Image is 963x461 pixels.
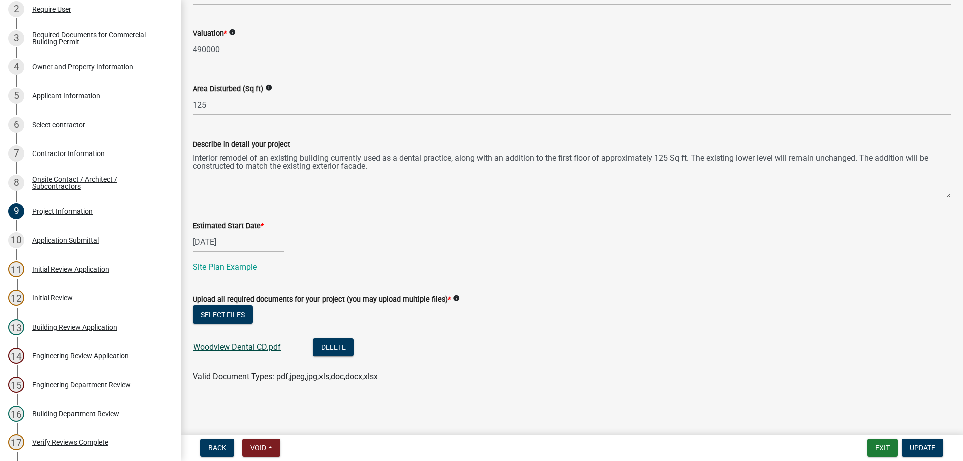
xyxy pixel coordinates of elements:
div: Application Submittal [32,237,99,244]
span: Valid Document Types: pdf,jpeg,jpg,xls,doc,docx,xlsx [193,372,378,381]
i: info [265,84,272,91]
div: 17 [8,434,24,450]
div: 3 [8,30,24,46]
div: Project Information [32,208,93,215]
div: Building Department Review [32,410,119,417]
div: 8 [8,175,24,191]
div: Engineering Department Review [32,381,131,388]
div: 13 [8,319,24,335]
button: Back [200,439,234,457]
i: info [229,29,236,36]
a: Site Plan Example [193,262,257,272]
label: Estimated Start Date [193,223,264,230]
div: 15 [8,377,24,393]
div: 14 [8,348,24,364]
div: 12 [8,290,24,306]
div: Require User [32,6,71,13]
i: info [453,295,460,302]
div: 10 [8,232,24,248]
div: 6 [8,117,24,133]
div: Initial Review [32,294,73,301]
div: 4 [8,59,24,75]
div: Applicant Information [32,92,100,99]
div: Select contractor [32,121,85,128]
div: Verify Reviews Complete [32,439,108,446]
span: Void [250,444,266,452]
div: Owner and Property Information [32,63,133,70]
div: 2 [8,1,24,17]
button: Update [902,439,943,457]
span: Update [910,444,935,452]
div: Initial Review Application [32,266,109,273]
div: 5 [8,88,24,104]
div: Contractor Information [32,150,105,157]
label: Describe in detail your project [193,141,290,148]
div: Engineering Review Application [32,352,129,359]
div: Building Review Application [32,324,117,331]
label: Valuation [193,30,227,37]
label: Area Disturbed (Sq ft) [193,86,263,93]
button: Select files [193,305,253,324]
button: Void [242,439,280,457]
div: Required Documents for Commercial Building Permit [32,31,165,45]
div: 11 [8,261,24,277]
div: 9 [8,203,24,219]
div: 7 [8,145,24,162]
label: Upload all required documents for your project (you may upload multiple files) [193,296,451,303]
div: 16 [8,406,24,422]
button: Delete [313,338,354,356]
a: Woodview Dental CD.pdf [193,342,281,352]
input: mm/dd/yyyy [193,232,284,252]
span: Back [208,444,226,452]
wm-modal-confirm: Delete Document [313,343,354,353]
div: Onsite Contact / Architect / Subcontractors [32,176,165,190]
button: Exit [867,439,898,457]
